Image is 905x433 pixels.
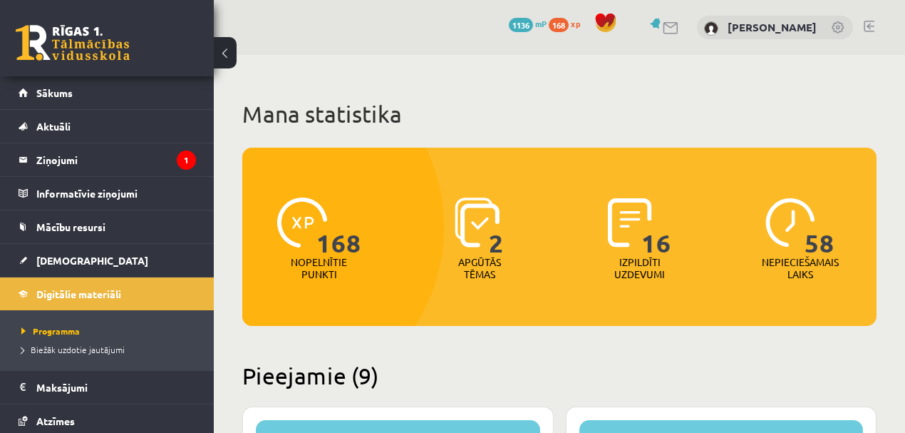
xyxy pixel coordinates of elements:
a: Sākums [19,76,196,109]
img: Daniela Mazurēviča [704,21,718,36]
a: Aktuāli [19,110,196,143]
span: 168 [549,18,569,32]
a: Maksājumi [19,371,196,404]
span: 1136 [509,18,533,32]
img: icon-xp-0682a9bc20223a9ccc6f5883a126b849a74cddfe5390d2b41b4391c66f2066e7.svg [277,198,327,248]
a: Mācību resursi [19,210,196,243]
span: Programma [21,325,80,337]
legend: Informatīvie ziņojumi [36,177,196,210]
span: 16 [641,198,671,256]
span: Digitālie materiāli [36,287,121,300]
img: icon-completed-tasks-ad58ae20a441b2904462921112bc710f1caf180af7a3daa7317a5a94f2d26646.svg [608,198,652,248]
span: 2 [489,198,504,256]
p: Nepieciešamais laiks [762,256,839,280]
a: Rīgas 1. Tālmācības vidusskola [16,25,130,61]
a: Ziņojumi1 [19,143,196,176]
span: Biežāk uzdotie jautājumi [21,344,125,355]
h1: Mana statistika [242,100,876,128]
a: [PERSON_NAME] [728,20,817,34]
span: Mācību resursi [36,220,105,233]
span: 168 [316,198,361,256]
a: 168 xp [549,18,587,29]
img: icon-learned-topics-4a711ccc23c960034f471b6e78daf4a3bad4a20eaf4de84257b87e66633f6470.svg [455,198,500,248]
i: 1 [177,151,196,170]
span: [DEMOGRAPHIC_DATA] [36,254,148,267]
a: [DEMOGRAPHIC_DATA] [19,244,196,277]
span: 58 [805,198,834,256]
span: Atzīmes [36,414,75,427]
a: Biežāk uzdotie jautājumi [21,343,200,356]
h2: Pieejamie (9) [242,362,876,389]
span: mP [535,18,547,29]
legend: Ziņojumi [36,143,196,176]
a: Digitālie materiāli [19,277,196,310]
img: icon-clock-7be60019b62300814b6bd22b8e044499b485619524d84068768e800edab66f18.svg [765,198,815,248]
span: Sākums [36,86,73,99]
p: Apgūtās tēmas [452,256,507,280]
span: Aktuāli [36,120,71,133]
a: 1136 mP [509,18,547,29]
a: Programma [21,325,200,337]
legend: Maksājumi [36,371,196,404]
span: xp [571,18,580,29]
a: Informatīvie ziņojumi [19,177,196,210]
p: Nopelnītie punkti [291,256,347,280]
p: Izpildīti uzdevumi [612,256,668,280]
